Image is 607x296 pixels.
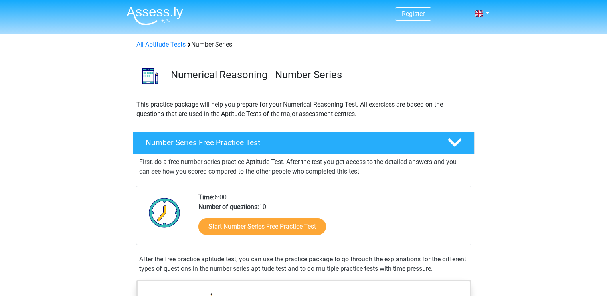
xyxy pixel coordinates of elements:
[198,193,214,201] b: Time:
[198,203,259,211] b: Number of questions:
[136,255,471,274] div: After the free practice aptitude test, you can use the practice package to go through the explana...
[130,132,478,154] a: Number Series Free Practice Test
[136,100,471,119] p: This practice package will help you prepare for your Numerical Reasoning Test. All exercises are ...
[171,69,468,81] h3: Numerical Reasoning - Number Series
[139,157,468,176] p: First, do a free number series practice Aptitude Test. After the test you get access to the detai...
[127,6,183,25] img: Assessly
[192,193,471,245] div: 6:00 10
[402,10,425,18] a: Register
[144,193,185,233] img: Clock
[136,41,186,48] a: All Aptitude Tests
[133,40,474,49] div: Number Series
[146,138,435,147] h4: Number Series Free Practice Test
[133,59,167,93] img: number series
[198,218,326,235] a: Start Number Series Free Practice Test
